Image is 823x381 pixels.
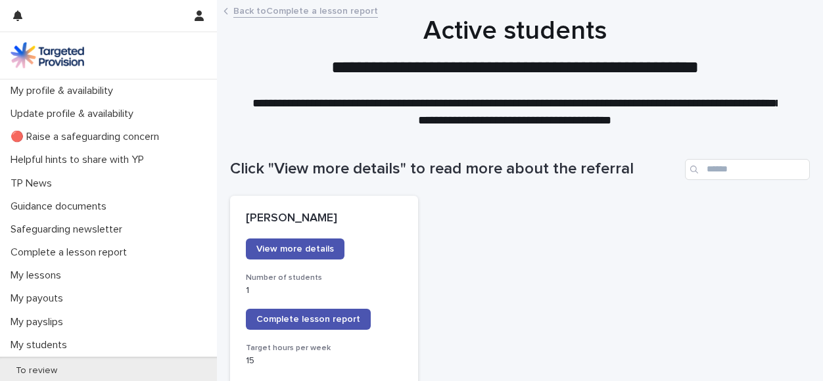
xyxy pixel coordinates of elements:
a: View more details [246,238,344,259]
p: 1 [246,285,402,296]
input: Search [685,159,810,180]
p: My lessons [5,269,72,282]
h3: Target hours per week [246,343,402,353]
p: 🔴 Raise a safeguarding concern [5,131,170,143]
h1: Active students [230,15,800,47]
p: Update profile & availability [5,108,144,120]
p: My payouts [5,292,74,305]
img: M5nRWzHhSzIhMunXDL62 [11,42,84,68]
a: Back toComplete a lesson report [233,3,378,18]
p: Complete a lesson report [5,246,137,259]
p: [PERSON_NAME] [246,212,402,226]
p: Guidance documents [5,200,117,213]
p: Safeguarding newsletter [5,223,133,236]
h3: Number of students [246,273,402,283]
span: Complete lesson report [256,315,360,324]
p: To review [5,365,68,376]
p: My students [5,339,78,351]
span: View more details [256,244,334,254]
p: My profile & availability [5,85,124,97]
h1: Click "View more details" to read more about the referral [230,160,680,179]
p: My payslips [5,316,74,328]
p: Helpful hints to share with YP [5,154,154,166]
p: 15 [246,355,402,367]
p: TP News [5,177,62,190]
a: Complete lesson report [246,309,371,330]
